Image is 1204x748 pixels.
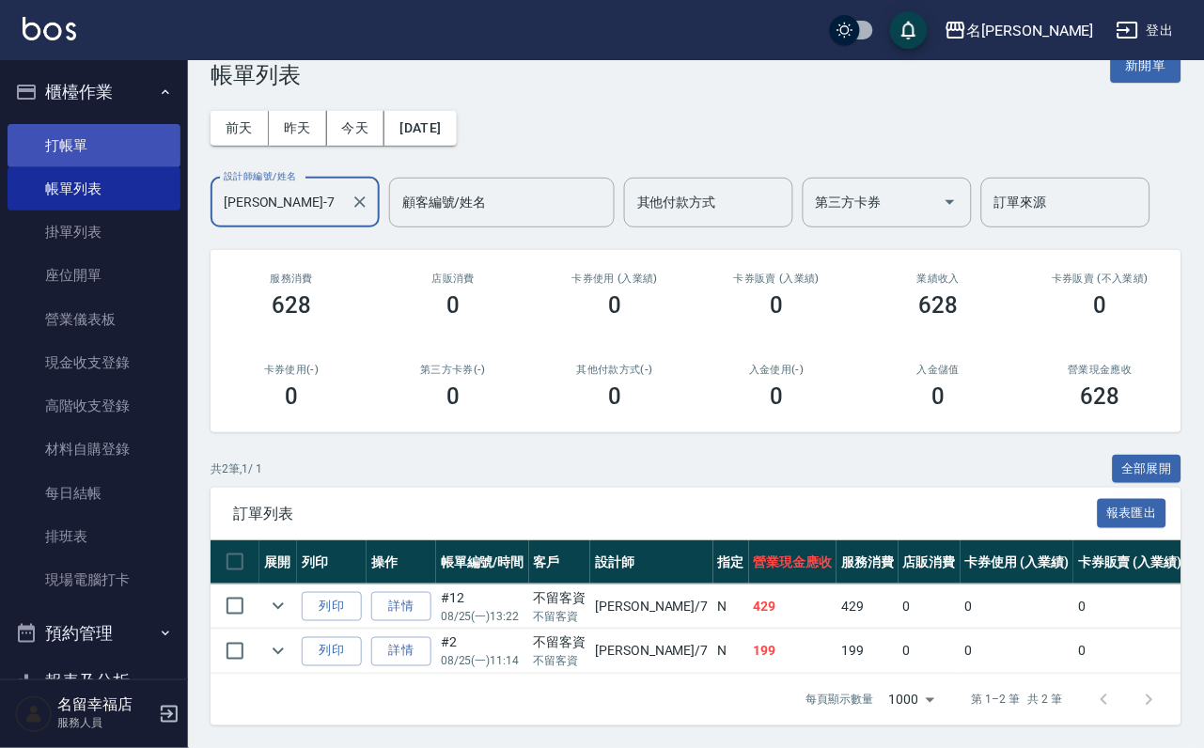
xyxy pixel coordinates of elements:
[806,692,874,709] p: 每頁顯示數量
[590,540,712,584] th: 設計師
[436,630,529,674] td: #2
[881,364,997,376] h2: 入金儲值
[881,273,997,285] h2: 業績收入
[590,630,712,674] td: [PERSON_NAME] /7
[749,630,837,674] td: 199
[534,633,586,653] div: 不留客資
[8,428,180,471] a: 材料自購登錄
[590,584,712,629] td: [PERSON_NAME] /7
[371,592,431,621] a: 詳情
[224,169,297,183] label: 設計師編號/姓名
[57,715,153,732] p: 服務人員
[1073,540,1187,584] th: 卡券販賣 (入業績)
[1111,55,1181,73] a: 新開單
[837,584,899,629] td: 429
[8,298,180,341] a: 營業儀表板
[23,17,76,40] img: Logo
[211,460,262,477] p: 共 2 筆, 1 / 1
[233,273,350,285] h3: 服務消費
[749,540,837,584] th: 營業現金應收
[899,540,961,584] th: 店販消費
[8,472,180,515] a: 每日結帳
[384,111,456,146] button: [DATE]
[972,692,1063,709] p: 第 1–2 筆 共 2 筆
[1098,499,1167,528] button: 報表匯出
[882,675,942,725] div: 1000
[446,292,460,319] h3: 0
[272,292,311,319] h3: 628
[1111,48,1181,83] button: 新開單
[441,653,524,670] p: 08/25 (一) 11:14
[1109,13,1181,48] button: 登出
[436,584,529,629] td: #12
[302,592,362,621] button: 列印
[395,364,511,376] h2: 第三方卡券(-)
[608,292,621,319] h3: 0
[713,540,749,584] th: 指定
[1073,630,1187,674] td: 0
[8,658,180,707] button: 報表及分析
[556,364,673,376] h2: 其他付款方式(-)
[211,111,269,146] button: 前天
[1094,292,1107,319] h3: 0
[264,637,292,665] button: expand row
[436,540,529,584] th: 帳單編號/時間
[8,515,180,558] a: 排班表
[899,630,961,674] td: 0
[1081,383,1120,410] h3: 628
[211,62,301,88] h3: 帳單列表
[556,273,673,285] h2: 卡券使用 (入業績)
[1073,584,1187,629] td: 0
[297,540,367,584] th: 列印
[8,167,180,210] a: 帳單列表
[259,540,297,584] th: 展開
[8,68,180,117] button: 櫃檯作業
[367,540,436,584] th: 操作
[285,383,298,410] h3: 0
[8,558,180,601] a: 現場電腦打卡
[8,341,180,384] a: 現金收支登錄
[771,383,784,410] h3: 0
[371,637,431,666] a: 詳情
[935,187,965,217] button: Open
[534,653,586,670] p: 不留客資
[57,696,153,715] h5: 名留幸福店
[233,505,1098,523] span: 訂單列表
[749,584,837,629] td: 429
[534,608,586,625] p: 不留客資
[8,254,180,297] a: 座位開單
[534,588,586,608] div: 不留客資
[233,364,350,376] h2: 卡券使用(-)
[8,384,180,428] a: 高階收支登錄
[1113,455,1182,484] button: 全部展開
[837,630,899,674] td: 199
[8,609,180,658] button: 預約管理
[608,383,621,410] h3: 0
[961,584,1074,629] td: 0
[8,210,180,254] a: 掛單列表
[718,273,835,285] h2: 卡券販賣 (入業績)
[837,540,899,584] th: 服務消費
[1098,504,1167,522] a: 報表匯出
[967,19,1094,42] div: 名[PERSON_NAME]
[919,292,959,319] h3: 628
[264,592,292,620] button: expand row
[899,584,961,629] td: 0
[961,630,1074,674] td: 0
[1042,364,1159,376] h2: 營業現金應收
[713,630,749,674] td: N
[269,111,327,146] button: 昨天
[8,124,180,167] a: 打帳單
[890,11,928,49] button: save
[932,383,946,410] h3: 0
[961,540,1074,584] th: 卡券使用 (入業績)
[713,584,749,629] td: N
[441,608,524,625] p: 08/25 (一) 13:22
[718,364,835,376] h2: 入金使用(-)
[529,540,591,584] th: 客戶
[395,273,511,285] h2: 店販消費
[15,695,53,733] img: Person
[327,111,385,146] button: 今天
[771,292,784,319] h3: 0
[937,11,1102,50] button: 名[PERSON_NAME]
